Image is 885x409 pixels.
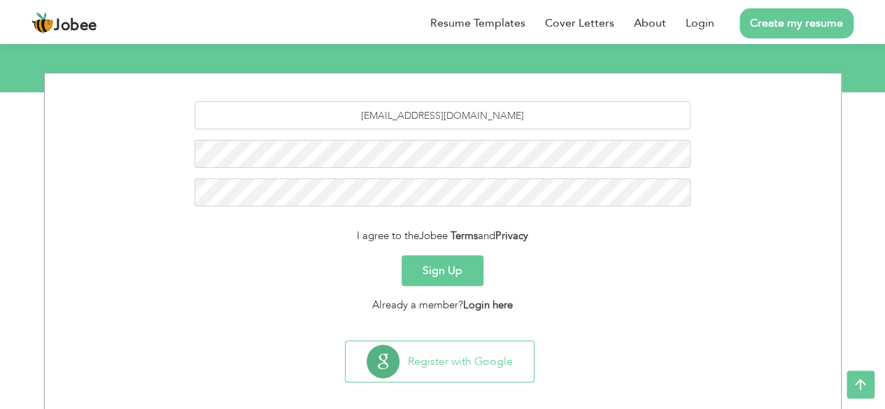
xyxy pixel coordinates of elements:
div: I agree to the and [55,228,830,244]
div: Already a member? [55,297,830,313]
a: Login [686,15,714,31]
a: Create my resume [739,8,854,38]
a: Cover Letters [545,15,614,31]
button: Register with Google [346,341,534,382]
a: Jobee [31,12,97,34]
a: Login here [463,298,513,312]
button: Sign Up [402,255,483,286]
input: Email [194,101,691,129]
a: Terms [451,229,478,243]
a: About [634,15,666,31]
img: jobee.io [31,12,54,34]
a: Privacy [495,229,528,243]
span: Jobee [419,229,448,243]
a: Resume Templates [430,15,525,31]
span: Jobee [54,18,97,34]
